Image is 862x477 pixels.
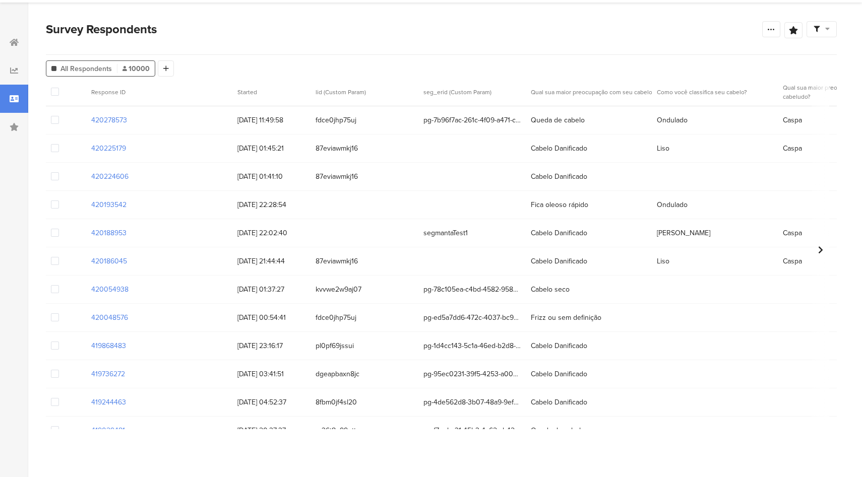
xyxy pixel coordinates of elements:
span: Cabelo Danificado [531,340,587,351]
span: [DATE] 20:37:37 [237,425,305,436]
section: 420224606 [91,171,129,182]
span: Survey Respondents [46,20,157,38]
span: [DATE] 23:16:17 [237,340,305,351]
span: 87eviawmkj16 [316,143,413,154]
section: 420048576 [91,312,128,323]
span: Caspa [783,115,802,125]
span: fdce0jhp75uj [316,312,413,323]
span: pg-4de562d8-3b07-48a9-9ef6-8261a58cf37a [423,397,521,407]
span: Cabelo Danificado [531,228,587,238]
span: 8fbm0jf4sl20 [316,397,413,407]
span: pl0pf69jssui [316,340,413,351]
span: pg-78c105ea-c4bd-4582-9588-0488534d985b [423,284,521,295]
span: Cabelo Danificado [531,171,587,182]
span: Frizz ou sem definição [531,312,601,323]
span: Caspa [783,143,802,154]
span: 87eviawmkj16 [316,171,413,182]
span: Caspa [783,256,802,266]
span: [DATE] 11:49:58 [237,115,305,125]
span: Cabelo seco [531,284,570,295]
span: Queda de cabelo [531,425,585,436]
span: seg_erid (Custom Param) [423,88,491,97]
span: cr36t8n99ett [316,425,413,436]
span: [DATE] 04:52:37 [237,397,305,407]
span: [DATE] 03:41:51 [237,369,305,379]
section: 419736272 [91,369,125,379]
section: 420193542 [91,199,127,210]
span: Liso [657,256,669,266]
span: Queda de cabelo [531,115,585,125]
span: Cabelo Danificado [531,256,587,266]
span: Caspa [783,228,802,238]
span: Ondulado [657,115,688,125]
span: pg-95ec0231-39f5-4253-a006-6e4d272a2a9f [423,369,521,379]
span: pg-7b96f7ac-261c-4f09-a471-cc9bfe498f97 [423,115,521,125]
span: Fica oleoso rápido [531,199,588,210]
span: Liso [657,143,669,154]
span: [DATE] 22:28:54 [237,199,305,210]
span: lid (Custom Param) [316,88,366,97]
span: [DATE] 01:45:21 [237,143,305,154]
section: 420188953 [91,228,127,238]
section: 420186045 [91,256,127,266]
span: [DATE] 01:37:27 [237,284,305,295]
span: kvvwe2w9aj07 [316,284,413,295]
span: [DATE] 00:54:41 [237,312,305,323]
span: All Respondents [60,63,112,74]
span: Cabelo Danificado [531,397,587,407]
span: Cabelo Danificado [531,369,587,379]
span: [DATE] 01:41:10 [237,171,305,182]
span: Started [237,88,257,97]
span: [DATE] 22:02:40 [237,228,305,238]
span: Response ID [91,88,126,97]
section: Qual sua maior preocupação com seu cabelo? [531,88,657,97]
section: 420278573 [91,115,127,125]
section: 420054938 [91,284,129,295]
section: 419029481 [91,425,125,436]
span: 87eviawmkj16 [316,256,413,266]
span: 10000 [122,63,150,74]
span: dgeapbaxn8jc [316,369,413,379]
section: 419868483 [91,340,126,351]
span: pg-f7eeba31-45b3-4c62-ab42-1aaef010eb0e [423,425,521,436]
span: Cabelo Danificado [531,143,587,154]
span: [DATE] 21:44:44 [237,256,305,266]
span: pg-ed5a7dd6-472c-4037-bc90-b47732f40969 [423,312,521,323]
section: 419244463 [91,397,126,407]
section: Como você classifica seu cabelo? [657,88,783,97]
span: pg-1d4cc143-5c1a-46ed-b2d8-b102fed2a693 [423,340,521,351]
span: segmantaTest1 [423,228,521,238]
span: [PERSON_NAME] [657,228,710,238]
section: 420225179 [91,143,126,154]
span: Ondulado [657,199,688,210]
span: fdce0jhp75uj [316,115,413,125]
